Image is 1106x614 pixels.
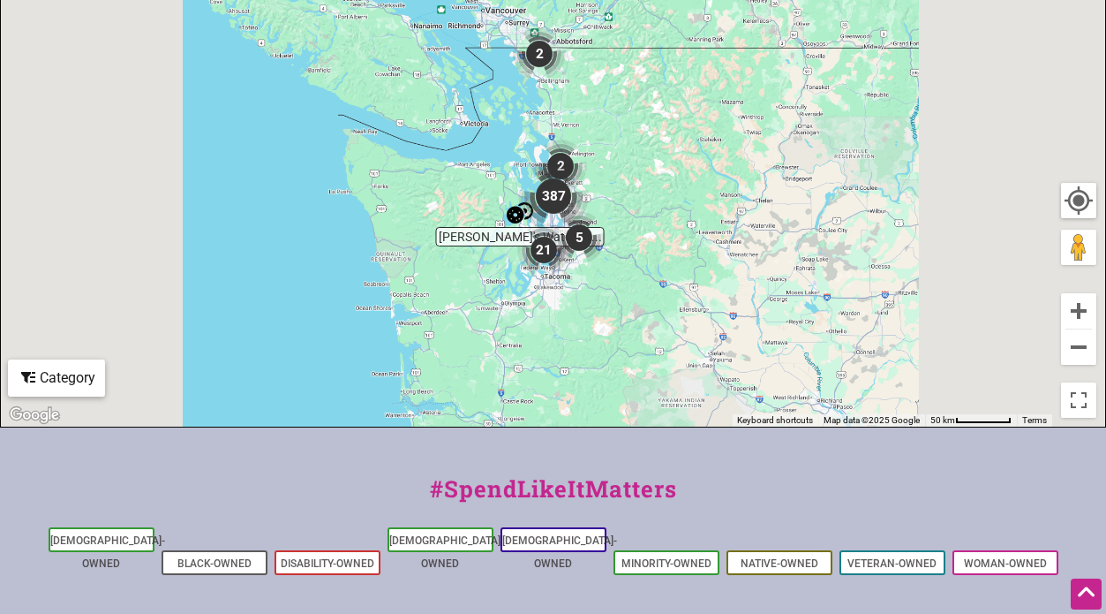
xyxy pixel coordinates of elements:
[502,534,617,570] a: [DEMOGRAPHIC_DATA]-Owned
[1060,381,1098,419] button: Toggle fullscreen view
[1061,230,1096,265] button: Drag Pegman onto the map to open Street View
[1061,293,1096,329] button: Zoom in
[527,133,594,200] div: 2
[545,204,613,271] div: 5
[10,361,103,395] div: Category
[1071,579,1102,610] div: Scroll Back to Top
[1061,330,1096,365] button: Zoom out
[50,534,165,570] a: [DEMOGRAPHIC_DATA]-Owned
[510,216,577,284] div: 21
[925,414,1017,427] button: Map Scale: 50 km per 60 pixels
[506,20,573,87] div: 2
[5,404,64,427] img: Google
[737,414,813,427] button: Keyboard shortcuts
[500,193,540,233] div: Monica's Waterfront Bakery & Cafe
[511,154,596,239] div: 387
[824,415,920,425] span: Map data ©2025 Google
[389,534,504,570] a: [DEMOGRAPHIC_DATA]-Owned
[621,557,711,570] a: Minority-Owned
[930,415,955,425] span: 50 km
[964,557,1047,570] a: Woman-Owned
[5,404,64,427] a: Open this area in Google Maps (opens a new window)
[8,360,105,397] div: Filter by category
[741,557,818,570] a: Native-Owned
[177,557,252,570] a: Black-Owned
[1022,415,1047,425] a: Terms
[847,557,937,570] a: Veteran-Owned
[281,557,374,570] a: Disability-Owned
[1061,183,1096,218] button: Your Location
